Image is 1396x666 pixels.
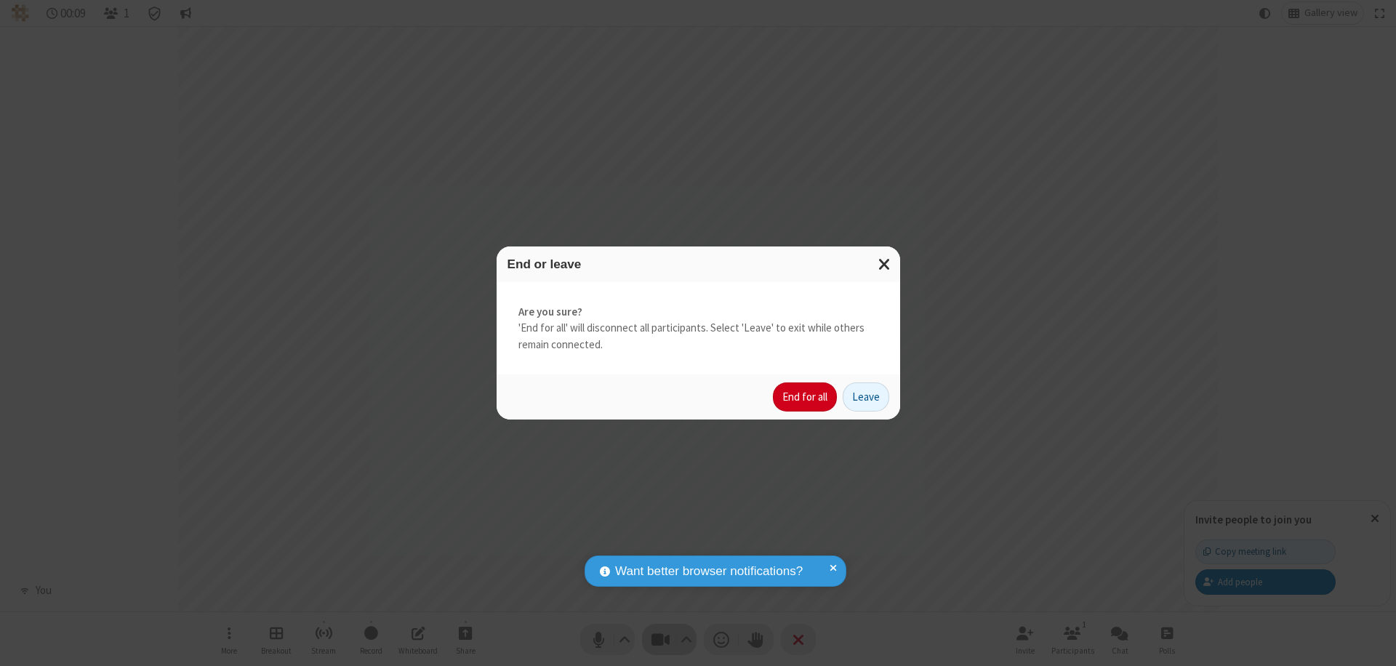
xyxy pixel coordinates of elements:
div: 'End for all' will disconnect all participants. Select 'Leave' to exit while others remain connec... [497,282,900,375]
button: End for all [773,382,837,412]
span: Want better browser notifications? [615,562,803,581]
button: Close modal [870,246,900,282]
h3: End or leave [508,257,889,271]
button: Leave [843,382,889,412]
strong: Are you sure? [518,304,878,321]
